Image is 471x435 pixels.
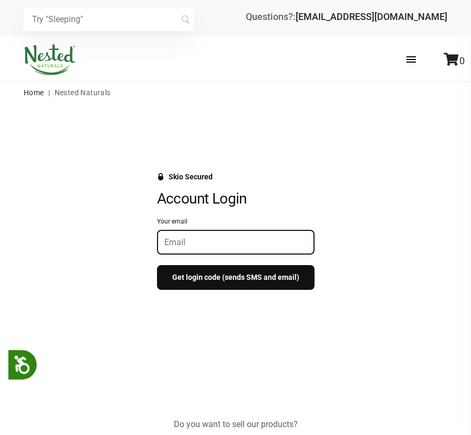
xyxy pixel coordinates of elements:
svg: Security [157,173,164,180]
input: Try "Sleeping" [24,8,194,31]
a: Skio Secured [157,173,213,189]
span: 0 [459,55,465,66]
div: Skio Secured [169,173,213,181]
span: | [46,88,53,97]
div: Questions?: [246,12,447,22]
img: Nested Naturals [24,44,76,75]
input: Your email input field [164,237,307,247]
a: Home [24,88,44,97]
button: Get login code (sends SMS and email) [157,265,315,290]
span: Nested Naturals [55,88,111,97]
h2: Account Login [157,189,315,208]
div: Your email [157,218,315,226]
nav: breadcrumbs [24,82,447,103]
a: [EMAIL_ADDRESS][DOMAIN_NAME] [296,11,447,22]
a: 0 [444,55,465,66]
